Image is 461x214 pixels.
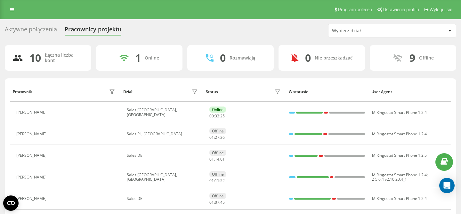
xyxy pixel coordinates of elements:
[430,7,452,12] span: Wyloguj się
[135,52,141,64] div: 1
[209,193,226,199] div: Offline
[372,172,427,178] span: M Ringostat Smart Phone 1.2.4
[16,196,48,201] div: [PERSON_NAME]
[220,52,226,64] div: 0
[209,128,226,134] div: Offline
[209,150,226,156] div: Offline
[372,196,427,201] span: M Ringostat Smart Phone 1.2.4
[215,178,219,183] span: 11
[16,175,48,179] div: [PERSON_NAME]
[220,113,225,119] span: 25
[332,28,408,34] div: Wybierz dział
[209,200,214,205] span: 01
[127,153,199,158] div: Sales DE
[305,52,311,64] div: 0
[220,156,225,162] span: 01
[123,90,132,94] div: Dział
[16,110,48,115] div: [PERSON_NAME]
[209,171,226,177] div: Offline
[127,132,199,136] div: Sales PL, [GEOGRAPHIC_DATA]
[215,156,219,162] span: 14
[209,178,214,183] span: 01
[16,153,48,158] div: [PERSON_NAME]
[209,107,226,113] div: Online
[215,135,219,140] span: 27
[371,90,448,94] div: User Agent
[127,173,199,182] div: Sales [GEOGRAPHIC_DATA], [GEOGRAPHIC_DATA]
[220,200,225,205] span: 45
[209,200,225,205] div: : :
[372,131,427,137] span: M Ringostat Smart Phone 1.2.4
[338,7,372,12] span: Program poleceń
[209,113,214,119] span: 00
[439,178,455,193] div: Open Intercom Messenger
[3,195,19,211] button: Open CMP widget
[209,156,214,162] span: 01
[209,178,225,183] div: : :
[409,52,415,64] div: 9
[16,132,48,136] div: [PERSON_NAME]
[145,55,159,61] div: Online
[220,178,225,183] span: 52
[419,55,434,61] div: Offline
[215,113,219,119] span: 33
[209,135,225,140] div: : :
[315,55,352,61] div: Nie przeszkadzać
[372,177,407,182] span: Z 5.6.4 v2.10.20.4_1
[5,26,57,36] div: Aktywne połączenia
[209,157,225,162] div: : :
[372,153,427,158] span: M Ringostat Smart Phone 1.2.5
[29,52,41,64] div: 10
[230,55,255,61] div: Rozmawiają
[209,114,225,118] div: : :
[372,110,427,115] span: M Ringostat Smart Phone 1.2.4
[215,200,219,205] span: 07
[289,90,366,94] div: W statusie
[220,135,225,140] span: 26
[209,135,214,140] span: 01
[127,196,199,201] div: Sales DE
[127,108,199,117] div: Sales [GEOGRAPHIC_DATA], [GEOGRAPHIC_DATA]
[65,26,121,36] div: Pracownicy projektu
[13,90,32,94] div: Pracownik
[206,90,218,94] div: Status
[45,52,84,63] div: Łączna liczba kont
[383,7,419,12] span: Ustawienia profilu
